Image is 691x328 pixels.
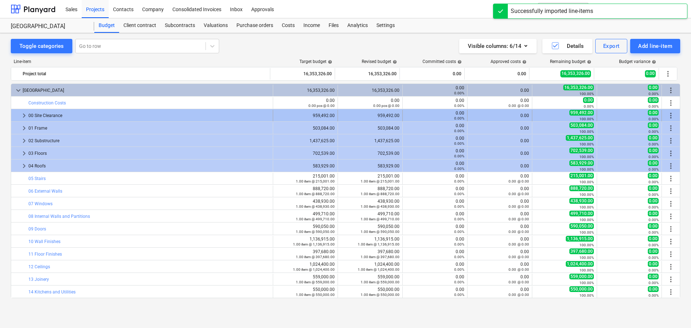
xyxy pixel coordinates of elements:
[406,136,464,146] div: 0.00
[569,211,594,216] span: 499,710.00
[276,274,335,284] div: 559,000.00
[273,68,332,80] div: 16,353,326.00
[630,39,680,53] button: Add line-item
[667,250,675,259] span: More actions
[296,205,335,208] small: 1.00 item @ 438,930.00
[161,18,199,33] div: Subcontracts
[509,255,529,259] small: 0.00 @ 0.00
[28,277,49,282] a: 13 Joinery
[341,88,399,93] div: 16,353,326.00
[11,23,86,30] div: [GEOGRAPHIC_DATA]
[361,217,399,221] small: 1.00 item @ 499,710.00
[28,252,62,257] a: 11 Floor Finishes
[406,211,464,221] div: 0.00
[569,122,594,128] span: 503,084.00
[28,148,270,159] div: 03 Floors
[648,261,659,267] span: 0.00
[341,199,399,209] div: 438,930.00
[361,255,399,259] small: 1.00 item @ 397,680.00
[358,242,399,246] small: 1.00 item @ 1,136,915.00
[470,126,529,131] div: 0.00
[406,287,464,297] div: 0.00
[28,264,50,269] a: 12 Ceilings
[276,163,335,169] div: 583,929.00
[361,205,399,208] small: 1.00 item @ 438,930.00
[586,60,591,64] span: help
[341,224,399,234] div: 590,050.00
[406,123,464,133] div: 0.00
[509,104,529,108] small: 0.00 @ 0.00
[14,86,23,95] span: keyboard_arrow_down
[391,60,397,64] span: help
[406,98,464,108] div: 0.00
[361,230,399,234] small: 1.00 item @ 590,050.00
[509,268,529,271] small: 0.00 @ 0.00
[454,242,464,246] small: 0.00%
[454,293,464,297] small: 0.00%
[569,286,594,292] span: 550,000.00
[521,60,527,64] span: help
[276,186,335,196] div: 888,720.00
[361,192,399,196] small: 1.00 item @ 888,720.00
[648,160,659,166] span: 0.00
[454,129,464,133] small: 0.00%
[324,18,343,33] div: Files
[579,142,594,146] small: 100.00%
[569,160,594,166] span: 583,929.00
[341,113,399,118] div: 959,492.00
[406,199,464,209] div: 0.00
[454,167,464,171] small: 0.00%
[341,151,399,156] div: 702,539.00
[583,97,594,103] span: 0.00
[468,41,528,51] div: Visible columns : 6/14
[293,268,335,271] small: 1.00 item @ 1,024,400.00
[470,199,529,209] div: 0.00
[638,41,672,51] div: Add line-item
[649,167,659,171] small: 0.00%
[454,230,464,234] small: 0.00%
[649,180,659,184] small: 0.00%
[649,218,659,222] small: 0.00%
[28,135,270,147] div: 02 Substructure
[299,18,324,33] a: Income
[509,192,529,196] small: 0.00 @ 0.00
[232,18,277,33] a: Purchase orders
[584,104,594,108] small: 0.00%
[470,287,529,297] div: 0.00
[361,179,399,183] small: 1.00 item @ 215,001.00
[276,224,335,234] div: 590,050.00
[28,176,46,181] a: 05 Stairs
[648,173,659,179] span: 0.00
[649,142,659,146] small: 0.00%
[648,286,659,292] span: 0.00
[470,98,529,108] div: 0.00
[667,124,675,132] span: More actions
[23,68,267,80] div: Project total
[667,212,675,221] span: More actions
[579,218,594,222] small: 100.00%
[20,111,28,120] span: keyboard_arrow_right
[648,97,659,103] span: 0.00
[470,151,529,156] div: 0.00
[454,205,464,208] small: 0.00%
[470,211,529,221] div: 0.00
[343,18,372,33] div: Analytics
[406,262,464,272] div: 0.00
[423,59,462,64] div: Committed costs
[23,85,270,96] div: [GEOGRAPHIC_DATA]
[296,217,335,221] small: 1.00 item @ 499,710.00
[509,230,529,234] small: 0.00 @ 0.00
[341,287,399,297] div: 550,000.00
[28,122,270,134] div: 01 Frame
[579,117,594,121] small: 100.00%
[296,280,335,284] small: 1.00 item @ 559,000.00
[509,217,529,221] small: 0.00 @ 0.00
[649,268,659,272] small: 0.00%
[372,18,399,33] a: Settings
[595,39,628,53] button: Export
[28,239,60,244] a: 10 Wall Finishes
[667,262,675,271] span: More actions
[648,211,659,216] span: 0.00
